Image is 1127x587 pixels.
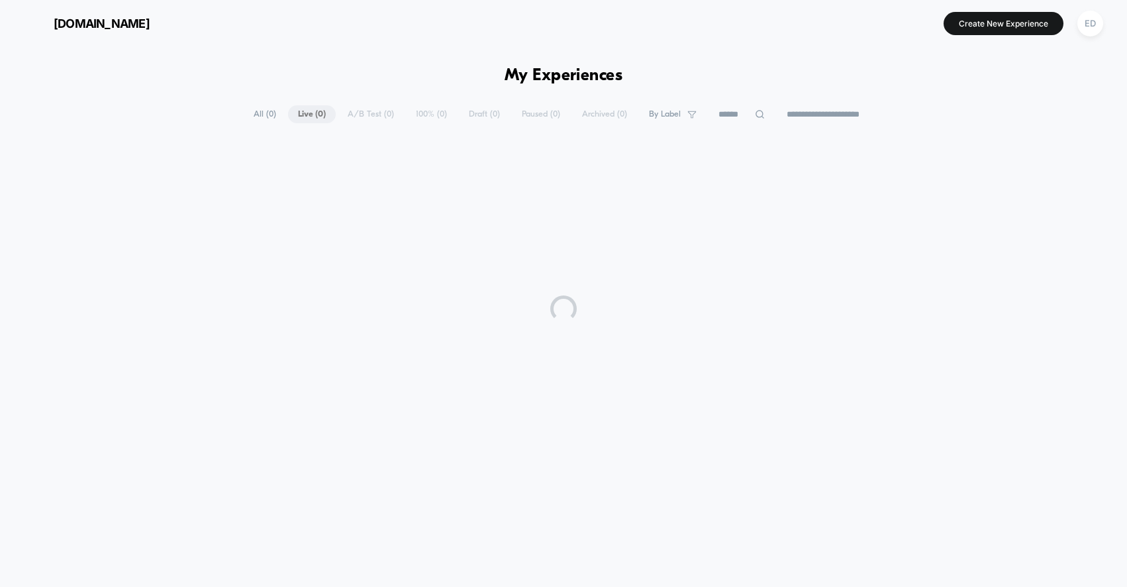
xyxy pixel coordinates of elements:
span: [DOMAIN_NAME] [54,17,150,30]
span: By Label [649,109,681,119]
h1: My Experiences [505,66,623,85]
span: All ( 0 ) [244,105,286,123]
div: ED [1077,11,1103,36]
button: ED [1073,10,1107,37]
button: [DOMAIN_NAME] [20,13,154,34]
button: Create New Experience [944,12,1063,35]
